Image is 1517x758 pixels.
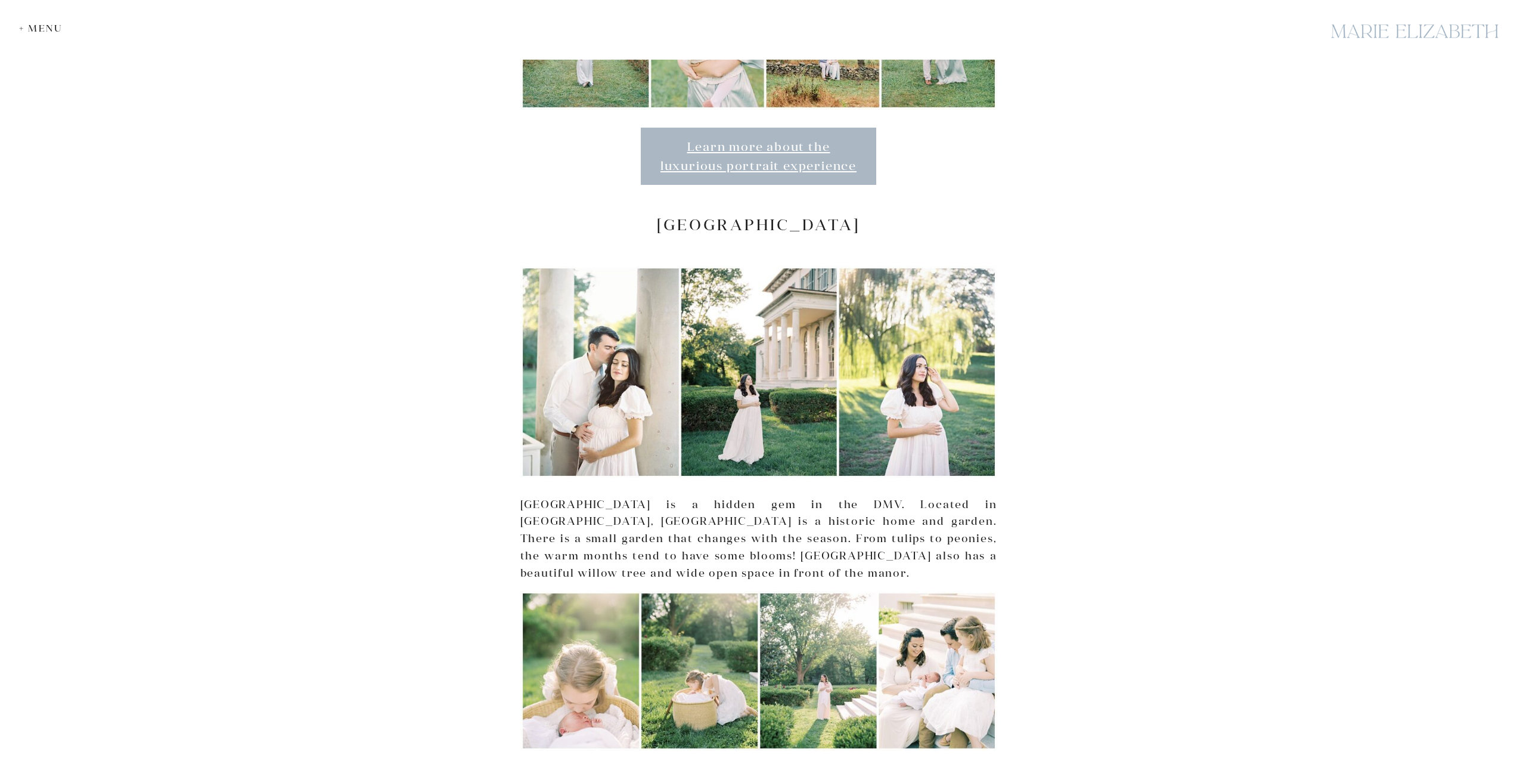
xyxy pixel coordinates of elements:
p: [GEOGRAPHIC_DATA] is a hidden gem in the DMV. Located in [GEOGRAPHIC_DATA], [GEOGRAPHIC_DATA] is ... [520,496,997,582]
img: Maryland Photoshoot Locations - Collage Of 3 Images From Newborn Photo Session At Riversdale Manor. [520,591,997,751]
h2: [GEOGRAPHIC_DATA] [520,215,997,234]
div: + Menu [19,23,69,34]
img: A Collage Of Three Images From A Maternity Session At Riversdale Manor, A Beautiful Maryland Phot... [520,266,997,478]
a: Learn more about the luxurious portrait experience [641,128,877,185]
